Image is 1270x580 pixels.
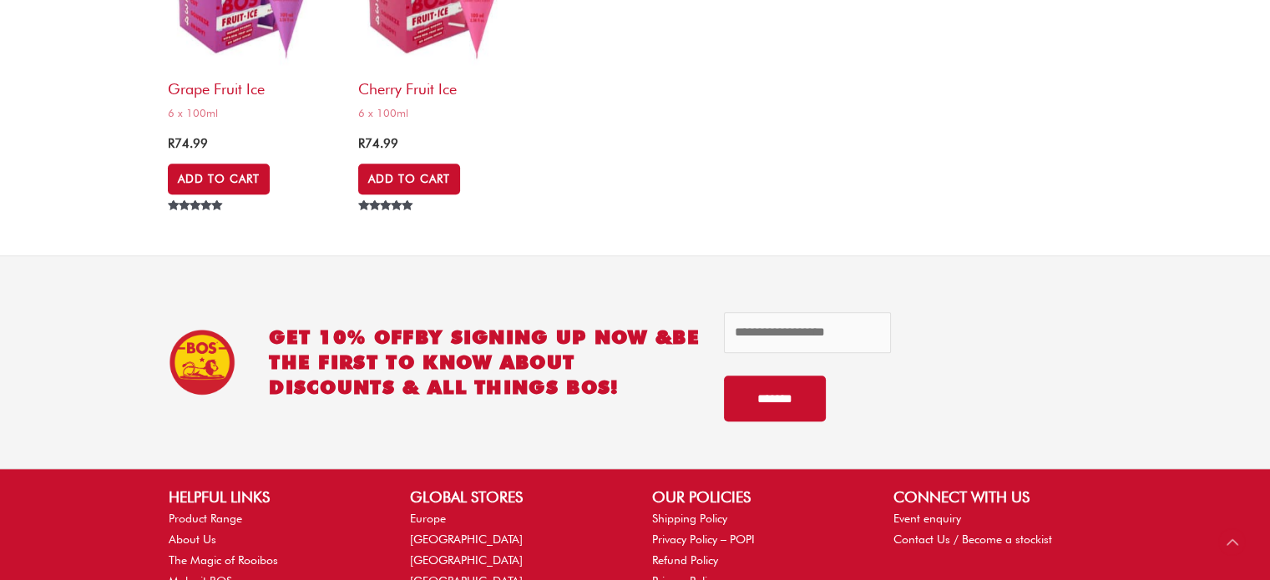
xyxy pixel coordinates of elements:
a: [GEOGRAPHIC_DATA] [410,532,523,546]
a: Add to cart: “Grape Fruit Ice” [168,164,270,194]
h2: HELPFUL LINKS [169,486,377,508]
h2: Grape Fruit Ice [168,71,342,98]
a: Refund Policy [652,553,718,567]
h2: CONNECT WITH US [893,486,1101,508]
a: Europe [410,512,446,525]
a: Shipping Policy [652,512,727,525]
nav: CONNECT WITH US [893,508,1101,550]
h2: OUR POLICIES [652,486,860,508]
h2: Cherry Fruit Ice [358,71,532,98]
span: BY SIGNING UP NOW & [415,325,673,348]
h2: GET 10% OFF be the first to know about discounts & all things BOS! [269,325,700,400]
a: Contact Us / Become a stockist [893,532,1052,546]
a: Add to cart: “Cherry Fruit Ice” [358,164,460,194]
a: Event enquiry [893,512,961,525]
span: Rated out of 5 [358,200,416,249]
span: R [358,136,365,151]
bdi: 74.99 [358,136,398,151]
span: Rated out of 5 [168,200,225,249]
a: About Us [169,532,216,546]
bdi: 74.99 [168,136,208,151]
span: 6 x 100ml [168,106,342,120]
a: Product Range [169,512,242,525]
span: 6 x 100ml [358,106,532,120]
a: The Magic of Rooibos [169,553,278,567]
span: R [168,136,175,151]
a: Privacy Policy – POPI [652,532,755,546]
img: BOS Ice Tea [169,329,235,396]
a: [GEOGRAPHIC_DATA] [410,553,523,567]
h2: GLOBAL STORES [410,486,618,508]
